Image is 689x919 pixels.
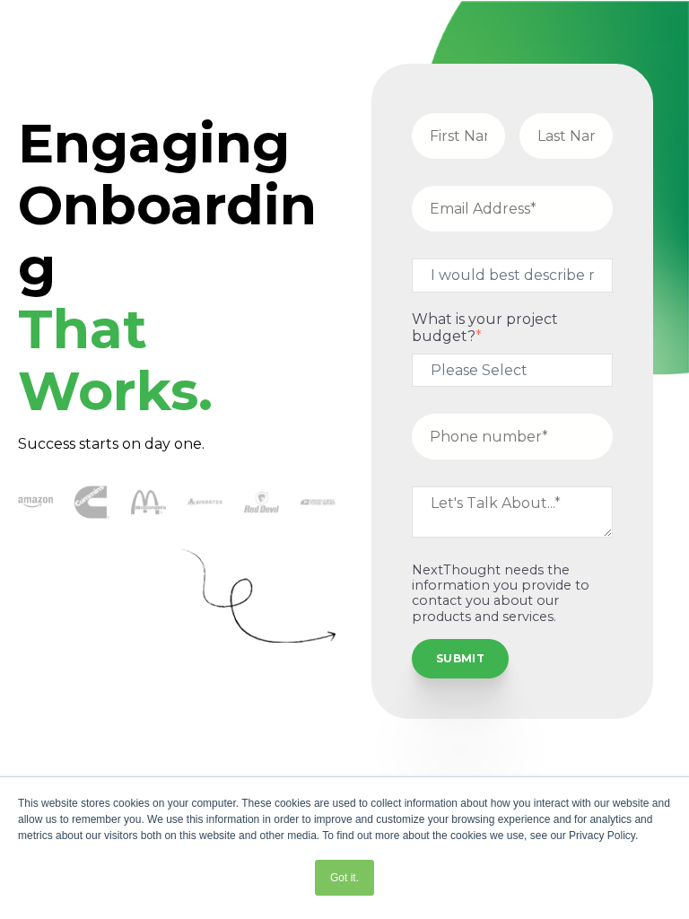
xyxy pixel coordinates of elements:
[244,485,279,520] img: Red Devil
[412,414,613,459] input: Phone number*
[18,110,317,424] span: Engaging Onboarding
[301,485,336,520] img: USPS
[18,485,53,520] img: amazon-1
[18,296,213,424] span: That Works.
[412,113,505,159] input: First Name*
[181,548,336,643] img: Curly Arrow
[412,563,613,625] p: NextThought needs the information you provide to contact you about our products and services.
[412,311,558,345] span: What is your project budget?
[18,435,205,452] span: Success starts on day one.
[18,795,671,844] div: This website stores cookies on your computer. These cookies are used to collect information about...
[519,113,613,159] input: Last Name*
[74,485,109,520] img: Cummins
[131,485,166,520] img: McDonalds 1
[412,186,613,232] input: Email Address*
[188,485,222,520] img: Waratek logo
[315,860,374,896] a: Got it.
[412,639,509,678] input: SUBMIT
